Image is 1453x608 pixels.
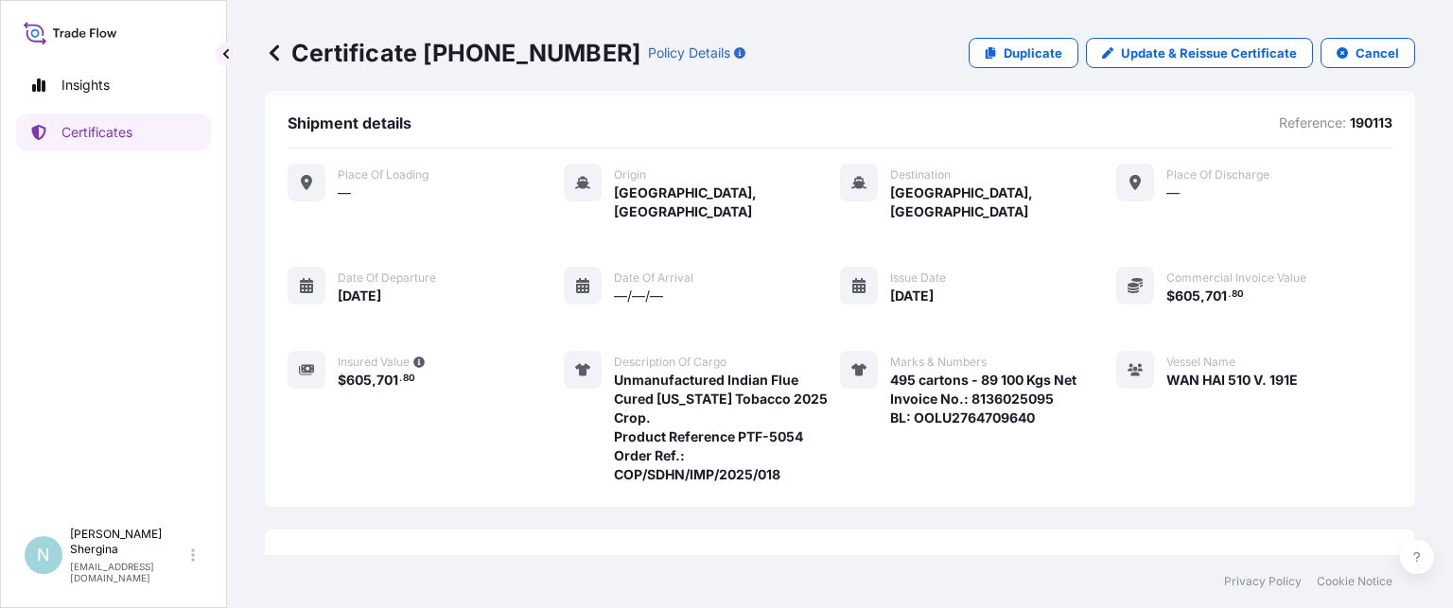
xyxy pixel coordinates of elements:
p: Duplicate [1004,43,1062,62]
a: Cookie Notice [1317,574,1392,589]
span: — [338,183,351,202]
p: Certificates [61,123,132,142]
span: Shipment details [288,113,411,132]
span: Destination [890,167,951,182]
span: Assured Details [288,552,406,571]
a: Duplicate [969,38,1078,68]
a: Privacy Policy [1224,574,1302,589]
span: Insured Value [338,355,410,370]
span: [DATE] [890,287,934,305]
span: 701 [1205,289,1227,303]
p: Policy Details [648,43,730,62]
span: Place of Loading [338,167,429,182]
p: Update & Reissue Certificate [1121,43,1297,62]
a: Certificates [16,113,211,151]
span: 80 [403,375,415,382]
a: Update & Reissue Certificate [1086,38,1313,68]
a: Insights [16,66,211,104]
span: 495 cartons - 89 100 Kgs Net Invoice No.: 8136025095 BL: OOLU2764709640 [890,371,1077,427]
span: Vessel Name [1166,355,1235,370]
span: 605 [346,373,372,387]
p: 190113 [1350,113,1392,132]
span: [GEOGRAPHIC_DATA], [GEOGRAPHIC_DATA] [614,183,840,221]
span: $ [1166,289,1175,303]
span: Place of discharge [1166,167,1269,182]
span: Commercial Invoice Value [1166,270,1306,286]
span: Date of departure [338,270,436,286]
span: 80 [1232,291,1244,298]
span: [DATE] [338,287,381,305]
span: . [399,375,402,382]
span: , [1200,289,1205,303]
span: N [37,546,50,565]
span: Origin [614,167,646,182]
span: 605 [1175,289,1200,303]
span: —/—/— [614,287,663,305]
span: Description of cargo [614,355,726,370]
p: [PERSON_NAME] Shergina [70,527,187,557]
button: Cancel [1321,38,1415,68]
span: Date of arrival [614,270,693,286]
span: . [1228,291,1231,298]
p: Certificate [PHONE_NUMBER] [265,38,640,68]
span: [GEOGRAPHIC_DATA], [GEOGRAPHIC_DATA] [890,183,1116,221]
span: Issue Date [890,270,946,286]
span: $ [338,373,346,387]
span: 701 [376,373,398,387]
span: WAN HAI 510 V. 191E [1166,371,1298,390]
span: Marks & Numbers [890,355,987,370]
p: Reference: [1279,113,1346,132]
p: Insights [61,76,110,95]
span: — [1166,183,1180,202]
span: Unmanufactured Indian Flue Cured [US_STATE] Tobacco 2025 Crop. Product Reference PTF-5054 Order R... [614,371,840,484]
span: , [372,373,376,387]
p: [EMAIL_ADDRESS][DOMAIN_NAME] [70,561,187,583]
p: Cancel [1356,43,1399,62]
